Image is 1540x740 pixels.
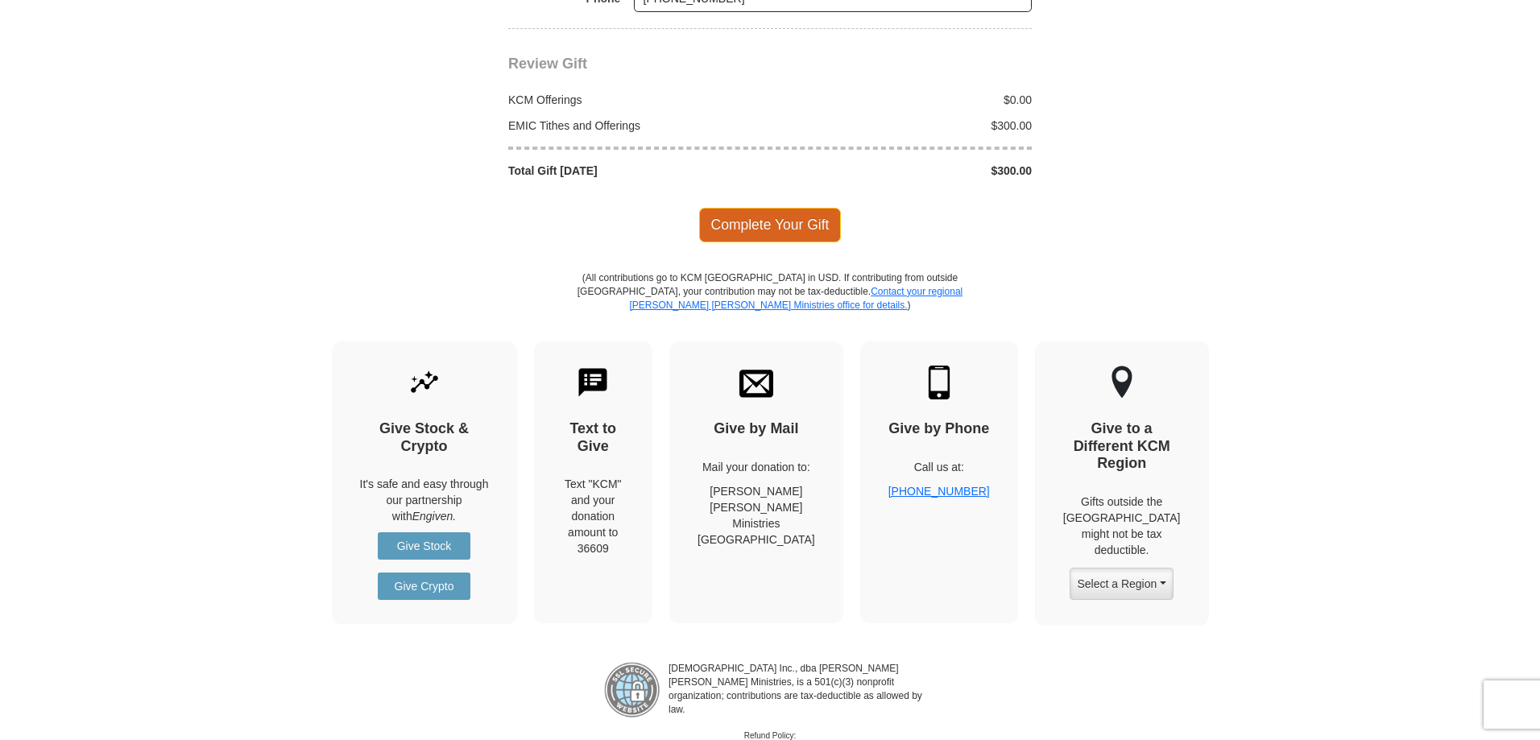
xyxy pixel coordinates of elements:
[629,286,962,311] a: Contact your regional [PERSON_NAME] [PERSON_NAME] Ministries office for details.
[577,271,963,341] p: (All contributions go to KCM [GEOGRAPHIC_DATA] in USD. If contributing from outside [GEOGRAPHIC_D...
[699,208,842,242] span: Complete Your Gift
[412,510,456,523] i: Engiven.
[562,420,625,455] h4: Text to Give
[770,118,1041,134] div: $300.00
[888,459,990,475] p: Call us at:
[508,56,587,72] span: Review Gift
[698,483,815,548] p: [PERSON_NAME] [PERSON_NAME] Ministries [GEOGRAPHIC_DATA]
[500,118,771,134] div: EMIC Tithes and Offerings
[1111,366,1133,399] img: other-region
[500,163,771,179] div: Total Gift [DATE]
[698,459,815,475] p: Mail your donation to:
[1063,420,1181,473] h4: Give to a Different KCM Region
[378,532,470,560] a: Give Stock
[500,92,771,108] div: KCM Offerings
[360,476,489,524] p: It's safe and easy through our partnership with
[604,662,660,718] img: refund-policy
[660,662,936,718] p: [DEMOGRAPHIC_DATA] Inc., dba [PERSON_NAME] [PERSON_NAME] Ministries, is a 501(c)(3) nonprofit org...
[408,366,441,399] img: give-by-stock.svg
[888,485,990,498] a: [PHONE_NUMBER]
[770,92,1041,108] div: $0.00
[922,366,956,399] img: mobile.svg
[562,476,625,556] div: Text "KCM" and your donation amount to 36609
[770,163,1041,179] div: $300.00
[1063,494,1181,558] p: Gifts outside the [GEOGRAPHIC_DATA] might not be tax deductible.
[1070,568,1173,600] button: Select a Region
[360,420,489,455] h4: Give Stock & Crypto
[576,366,610,399] img: text-to-give.svg
[888,420,990,438] h4: Give by Phone
[378,573,470,600] a: Give Crypto
[698,420,815,438] h4: Give by Mail
[739,366,773,399] img: envelope.svg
